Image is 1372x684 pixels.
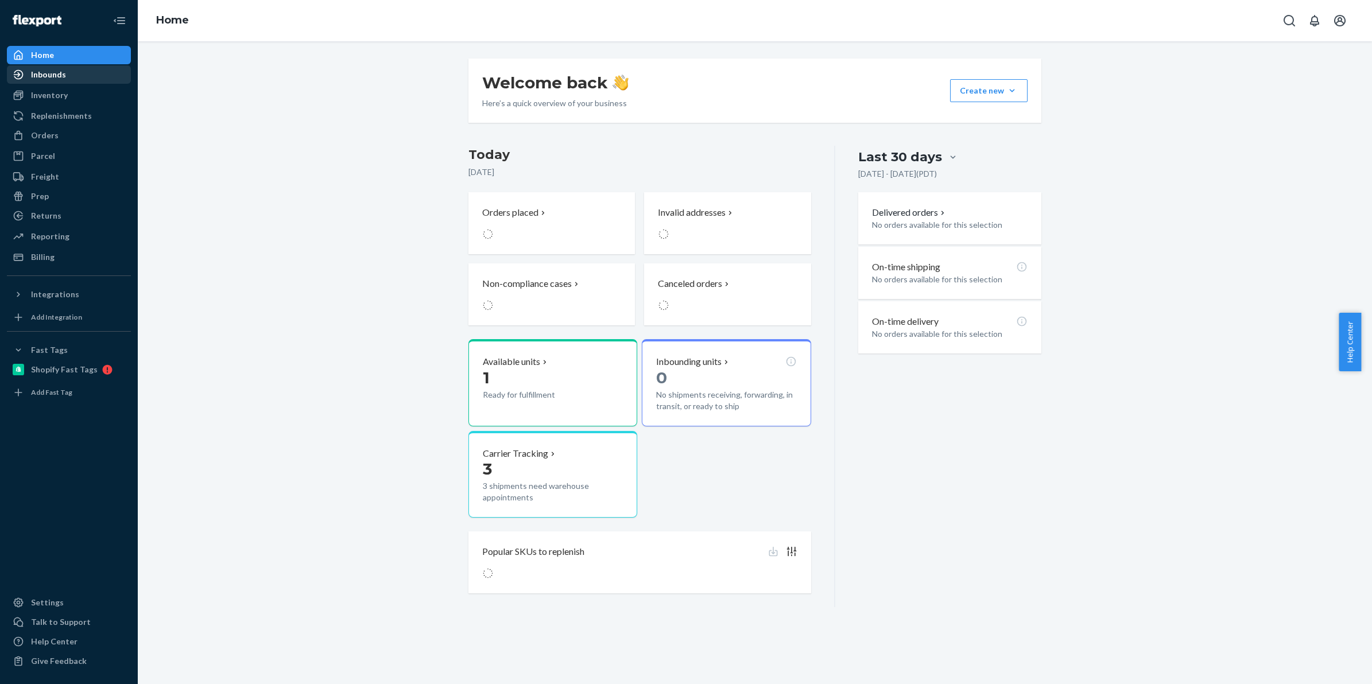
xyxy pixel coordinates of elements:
[483,368,490,387] span: 1
[7,86,131,104] a: Inventory
[656,389,796,412] p: No shipments receiving, forwarding, in transit, or ready to ship
[872,274,1028,285] p: No orders available for this selection
[31,210,61,221] div: Returns
[482,98,629,109] p: Here’s a quick overview of your business
[482,545,584,558] p: Popular SKUs to replenish
[31,231,69,242] div: Reporting
[31,636,77,647] div: Help Center
[31,69,66,80] div: Inbounds
[1328,9,1351,32] button: Open account menu
[31,150,55,162] div: Parcel
[31,110,92,122] div: Replenishments
[31,171,59,182] div: Freight
[468,263,635,325] button: Non-compliance cases
[1278,9,1301,32] button: Open Search Box
[31,597,64,608] div: Settings
[642,339,811,426] button: Inbounding units0No shipments receiving, forwarding, in transit, or ready to ship
[7,341,131,359] button: Fast Tags
[858,168,937,180] p: [DATE] - [DATE] ( PDT )
[31,312,82,322] div: Add Integration
[7,308,131,327] a: Add Integration
[7,248,131,266] a: Billing
[7,632,131,651] a: Help Center
[7,168,131,186] a: Freight
[31,364,98,375] div: Shopify Fast Tags
[483,389,589,401] p: Ready for fulfillment
[31,49,54,61] div: Home
[644,192,811,254] button: Invalid addresses
[950,79,1028,102] button: Create new
[483,447,548,460] p: Carrier Tracking
[483,480,623,503] p: 3 shipments need warehouse appointments
[7,126,131,145] a: Orders
[482,206,538,219] p: Orders placed
[1303,9,1326,32] button: Open notifications
[7,207,131,225] a: Returns
[656,368,667,387] span: 0
[483,355,540,368] p: Available units
[858,148,942,166] div: Last 30 days
[872,261,940,274] p: On-time shipping
[7,652,131,670] button: Give Feedback
[7,285,131,304] button: Integrations
[468,166,811,178] p: [DATE]
[468,146,811,164] h3: Today
[31,655,87,667] div: Give Feedback
[872,206,947,219] button: Delivered orders
[656,355,722,368] p: Inbounding units
[31,90,68,101] div: Inventory
[7,227,131,246] a: Reporting
[108,9,131,32] button: Close Navigation
[613,75,629,91] img: hand-wave emoji
[482,72,629,93] h1: Welcome back
[156,14,189,26] a: Home
[7,107,131,125] a: Replenishments
[31,344,68,356] div: Fast Tags
[13,15,61,26] img: Flexport logo
[658,277,722,290] p: Canceled orders
[7,593,131,612] a: Settings
[482,277,572,290] p: Non-compliance cases
[31,130,59,141] div: Orders
[7,613,131,631] a: Talk to Support
[468,192,635,254] button: Orders placed
[468,431,637,518] button: Carrier Tracking33 shipments need warehouse appointments
[872,315,939,328] p: On-time delivery
[644,263,811,325] button: Canceled orders
[31,191,49,202] div: Prep
[7,187,131,205] a: Prep
[1339,313,1361,371] button: Help Center
[7,46,131,64] a: Home
[147,4,198,37] ol: breadcrumbs
[658,206,726,219] p: Invalid addresses
[468,339,637,426] button: Available units1Ready for fulfillment
[872,219,1028,231] p: No orders available for this selection
[483,459,492,479] span: 3
[7,360,131,379] a: Shopify Fast Tags
[31,251,55,263] div: Billing
[7,383,131,402] a: Add Fast Tag
[7,65,131,84] a: Inbounds
[872,328,1028,340] p: No orders available for this selection
[31,289,79,300] div: Integrations
[7,147,131,165] a: Parcel
[31,616,91,628] div: Talk to Support
[31,387,72,397] div: Add Fast Tag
